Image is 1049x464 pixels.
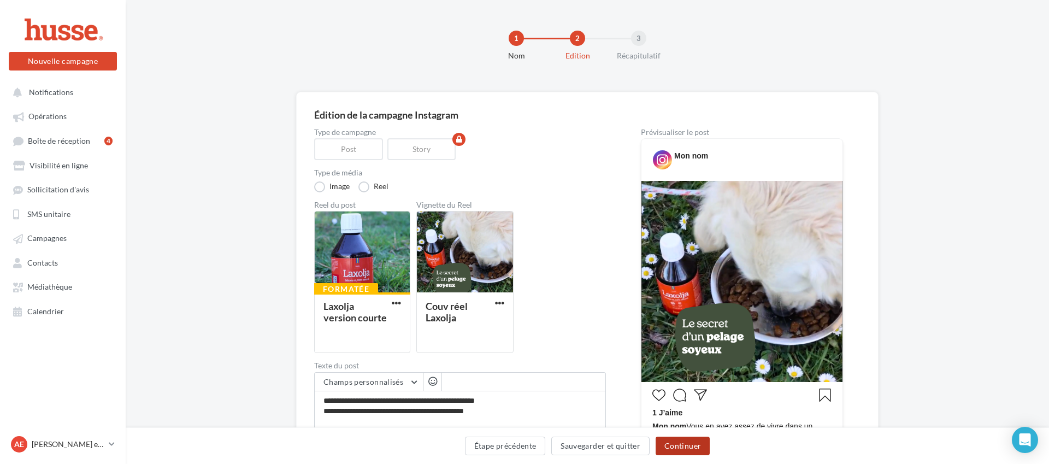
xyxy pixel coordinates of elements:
div: Vignette du Reel [416,201,514,209]
span: Visibilité en ligne [30,161,88,170]
button: Notifications [7,82,115,102]
label: Image [314,181,350,192]
div: Laxolja version courte [323,300,387,324]
div: Open Intercom Messenger [1012,427,1038,453]
svg: Enregistrer [818,389,832,402]
div: Mon nom [674,150,708,161]
label: Type de campagne [314,128,606,136]
svg: Commenter [673,389,686,402]
label: Type de média [314,169,606,177]
a: SMS unitaire [7,204,119,224]
span: Sollicitation d'avis [27,185,89,195]
button: Continuer [656,437,710,455]
div: Édition de la campagne Instagram [314,110,861,120]
span: Calendrier [27,307,64,316]
a: Médiathèque [7,277,119,296]
p: [PERSON_NAME] et [PERSON_NAME] [32,439,104,450]
div: Nom [481,50,551,61]
div: Edition [543,50,612,61]
span: Médiathèque [27,283,72,292]
span: Contacts [27,258,58,267]
div: Reel du post [314,201,410,209]
a: Contacts [7,252,119,272]
label: Texte du post [314,362,606,369]
span: Champs personnalisés [323,377,403,386]
span: Opérations [28,112,67,121]
button: Sauvegarder et quitter [551,437,650,455]
button: Étape précédente [465,437,546,455]
span: SMS unitaire [27,209,70,219]
a: Calendrier [7,301,119,321]
div: Couv réel Laxolja [426,300,468,324]
a: Sollicitation d'avis [7,179,119,199]
div: Formatée [314,283,378,295]
a: Campagnes [7,228,119,248]
label: Reel [358,181,388,192]
span: Ae [14,439,24,450]
a: Visibilité en ligne [7,155,119,175]
div: 1 [509,31,524,46]
div: 4 [104,137,113,145]
div: 2 [570,31,585,46]
div: 1 J’aime [652,407,832,421]
span: Campagnes [27,234,67,243]
div: Prévisualiser le post [641,128,843,136]
a: Ae [PERSON_NAME] et [PERSON_NAME] [9,434,117,455]
button: Champs personnalisés [315,373,423,391]
svg: J’aime [652,389,665,402]
span: Boîte de réception [28,136,90,145]
svg: Partager la publication [694,389,707,402]
a: Opérations [7,106,119,126]
span: Mon nom [652,422,686,431]
button: Nouvelle campagne [9,52,117,71]
div: 3 [631,31,646,46]
span: Notifications [29,87,73,97]
div: Récapitulatif [604,50,674,61]
a: Boîte de réception4 [7,131,119,151]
